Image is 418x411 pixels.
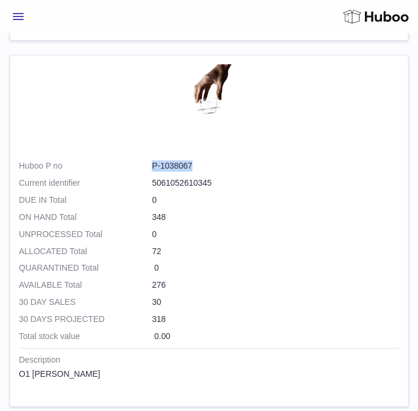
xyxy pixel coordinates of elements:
[19,229,399,246] td: 0
[154,331,170,341] span: 0.00
[19,314,399,331] td: 318
[19,280,152,291] strong: AVAILABLE Total
[19,314,152,325] strong: 30 DAYS PROJECTED
[19,195,399,212] td: 0
[19,297,152,308] strong: 30 DAY SALES
[19,246,399,263] td: 72
[19,229,152,240] strong: UNPROCESSED Total
[19,297,399,314] td: 30
[19,212,399,229] td: 348
[19,331,152,342] strong: Total stock value
[19,246,152,257] strong: ALLOCATED Total
[179,64,239,143] img: product image
[19,354,399,369] strong: Description
[19,369,399,380] div: O1 [PERSON_NAME]
[19,262,152,274] strong: QUARANTINED Total
[154,263,159,272] span: 0
[19,280,399,297] td: 276
[19,195,152,206] strong: DUE IN Total
[152,177,399,189] dd: 5061052610345
[19,212,152,223] strong: ON HAND Total
[19,177,152,189] dt: Current identifier
[19,160,152,172] dt: Huboo P no
[152,160,399,172] dd: P-1038067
